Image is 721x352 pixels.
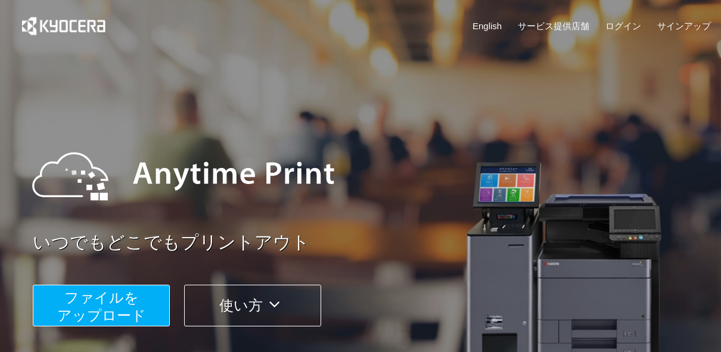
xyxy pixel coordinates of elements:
button: ファイルを​​アップロード [33,285,170,326]
a: ログイン [605,20,641,32]
a: いつでもどこでもプリントアウト [33,230,718,256]
span: ファイルを ​​アップロード [57,289,146,323]
a: サインアップ [657,20,711,32]
a: サービス提供店舗 [518,20,589,32]
button: 使い方 [184,285,321,326]
a: English [473,20,502,32]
